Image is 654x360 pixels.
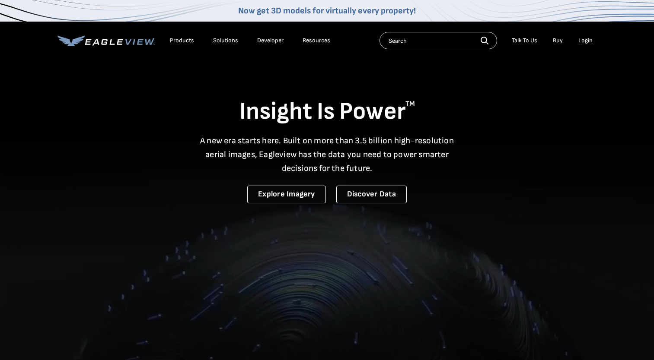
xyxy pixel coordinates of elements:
div: Products [170,37,194,44]
div: Login [578,37,593,44]
div: Talk To Us [512,37,537,44]
a: Buy [553,37,563,44]
a: Now get 3D models for virtually every property! [238,6,416,16]
h1: Insight Is Power [57,97,597,127]
div: Resources [303,37,330,44]
a: Explore Imagery [247,186,326,203]
sup: TM [405,100,415,108]
input: Search [380,32,497,49]
div: Solutions [213,37,238,44]
p: A new era starts here. Built on more than 3.5 billion high-resolution aerial images, Eagleview ha... [195,134,459,175]
a: Developer [257,37,284,44]
a: Discover Data [336,186,407,203]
